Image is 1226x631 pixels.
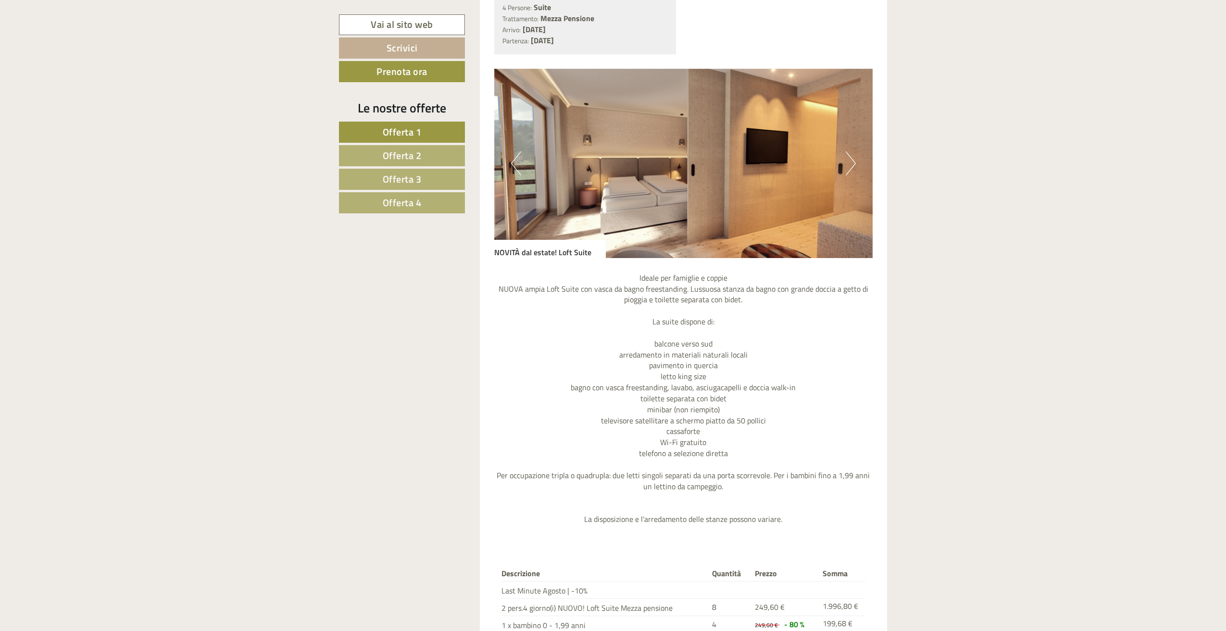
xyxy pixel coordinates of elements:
[708,598,751,616] td: 8
[14,78,166,85] small: 17:37
[339,37,465,59] a: Scrivici
[846,151,856,175] button: Next
[501,598,708,616] td: 2 pers.4 giorno(i) NUOVO! Loft Suite Mezza pensione
[240,47,364,53] small: 17:36
[751,566,819,581] th: Prezzo
[328,249,379,270] button: Invia
[819,598,865,616] td: 1.996,80 €
[540,12,594,24] b: Mezza Pensione
[708,566,751,581] th: Quantità
[14,59,166,67] div: [PERSON_NAME]
[502,14,538,24] small: Trattamento:
[501,581,708,598] td: Last Minute Agosto | -10%
[755,601,785,613] span: 249,60 €
[7,57,171,87] div: [PERSON_NAME] chiedervi un piccolo sconto?
[784,619,804,630] span: - 80 %
[383,148,422,163] span: Offerta 2
[502,36,529,46] small: Partenza:
[534,1,551,13] b: Suite
[494,240,606,258] div: NOVITÀ dal estate! Loft Suite
[164,7,215,24] div: mercoledì
[339,99,465,117] div: Le nostre offerte
[501,566,708,581] th: Descrizione
[339,61,465,82] a: Prenota ora
[236,26,372,55] div: Buon giorno, come possiamo aiutarla?
[531,35,554,46] b: [DATE]
[494,69,873,258] img: image
[339,14,465,35] a: Vai al sito web
[511,151,521,175] button: Previous
[240,28,364,36] div: Lei
[523,24,546,35] b: [DATE]
[383,172,422,186] span: Offerta 3
[502,25,521,35] small: Arrivo:
[383,195,422,210] span: Offerta 4
[819,566,865,581] th: Somma
[383,124,422,139] span: Offerta 1
[755,620,778,630] span: 249,60 €
[494,272,873,525] p: Ideale per famiglie e coppie NUOVA ampia Loft Suite con vasca da bagno freestanding. Lussuosa sta...
[502,3,532,12] small: 4 Persone:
